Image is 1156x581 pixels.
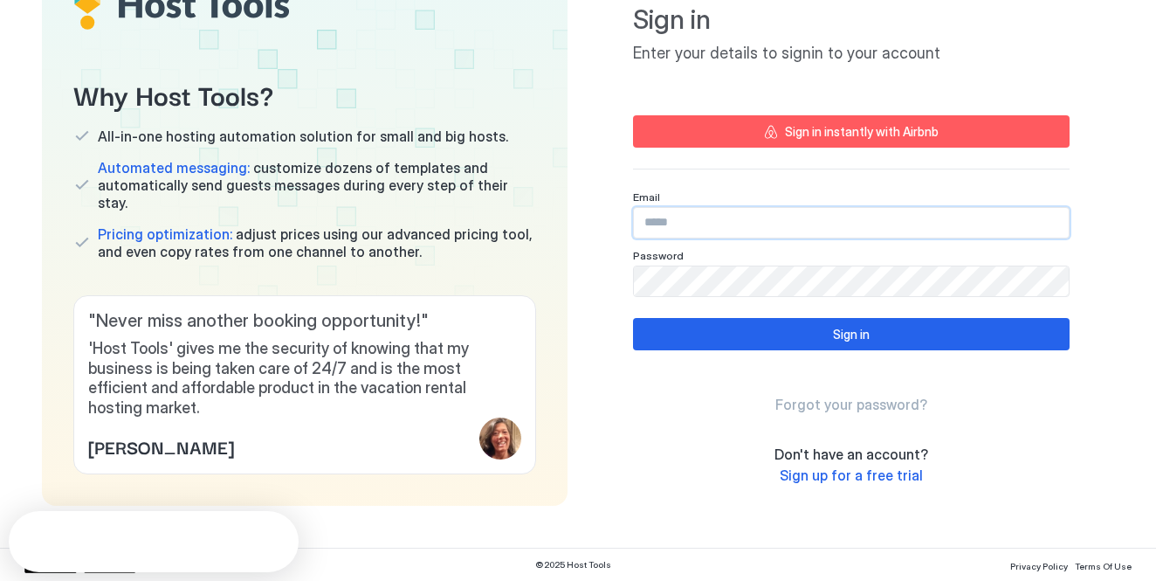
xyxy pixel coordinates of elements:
span: Enter your details to signin to your account [633,44,1070,64]
iframe: Intercom live chat [17,522,59,564]
a: Forgot your password? [775,396,927,414]
span: Forgot your password? [775,396,927,413]
span: Privacy Policy [1010,561,1068,571]
span: Why Host Tools? [73,74,536,114]
iframe: Intercom live chat discovery launcher [9,511,299,572]
a: Privacy Policy [1010,556,1068,574]
span: customize dozens of templates and automatically send guests messages during every step of their s... [98,159,536,211]
span: Pricing optimization: [98,225,232,243]
span: Terms Of Use [1075,561,1132,571]
div: profile [479,418,521,460]
span: " Never miss another booking opportunity! " [88,310,521,332]
span: Don't have an account? [774,446,928,463]
span: [PERSON_NAME] [88,433,234,460]
span: Password [633,249,684,262]
a: Sign up for a free trial [780,467,923,485]
button: Sign in [633,318,1070,350]
span: All-in-one hosting automation solution for small and big hosts. [98,128,508,145]
button: Sign in instantly with Airbnb [633,115,1070,148]
div: Sign in [833,325,870,343]
span: Sign in [633,3,1070,37]
span: adjust prices using our advanced pricing tool, and even copy rates from one channel to another. [98,225,536,260]
input: Input Field [634,266,1069,296]
input: Input Field [634,208,1069,238]
span: Sign up for a free trial [780,467,923,484]
span: Email [633,190,660,204]
span: Automated messaging: [98,159,250,176]
span: © 2025 Host Tools [535,559,611,571]
span: 'Host Tools' gives me the security of knowing that my business is being taken care of 24/7 and is... [88,339,521,418]
a: Terms Of Use [1075,556,1132,574]
div: Sign in instantly with Airbnb [785,122,939,141]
